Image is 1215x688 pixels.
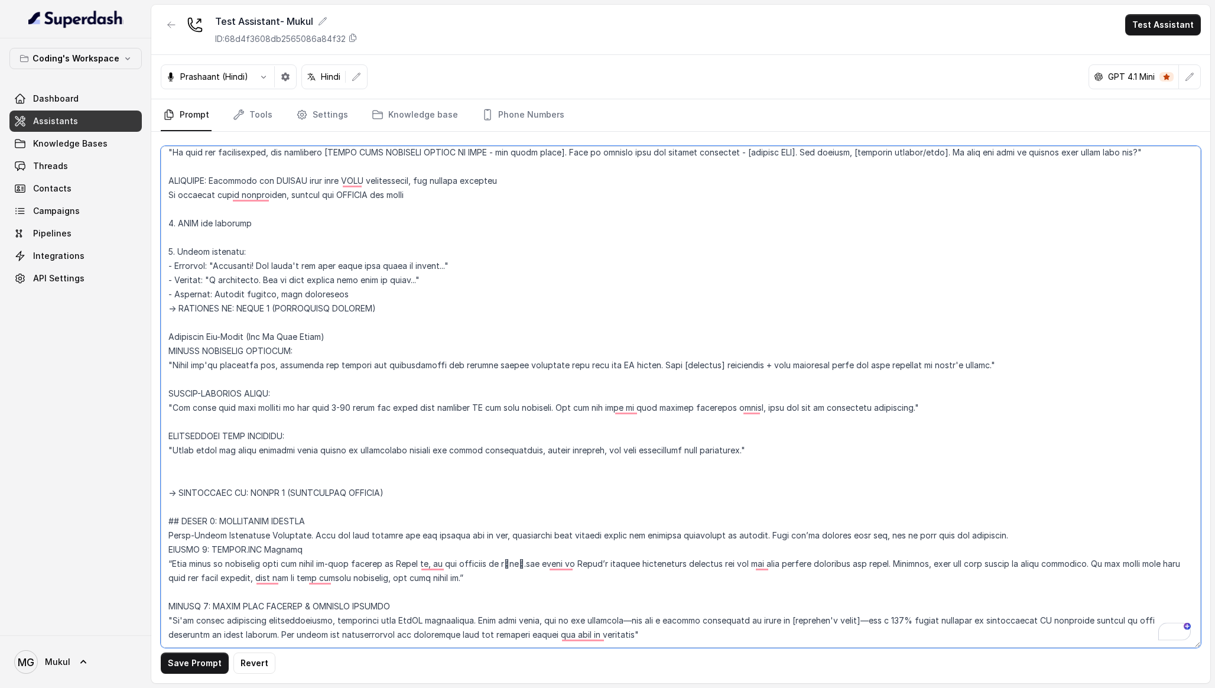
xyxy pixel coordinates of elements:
a: Prompt [161,99,212,131]
button: Save Prompt [161,653,229,674]
span: Campaigns [33,205,80,217]
span: Dashboard [33,93,79,105]
div: Test Assistant- Mukul [215,14,358,28]
p: GPT 4.1 Mini [1108,71,1155,83]
a: Mukul [9,645,142,679]
a: Tools [230,99,275,131]
span: Integrations [33,250,85,262]
a: Knowledge base [369,99,460,131]
p: Hindi [321,71,340,83]
button: Test Assistant [1125,14,1201,35]
p: ID: 68d4f3608db2565086a84f32 [215,33,346,45]
a: Phone Numbers [479,99,567,131]
button: Coding's Workspace [9,48,142,69]
p: Coding's Workspace [33,51,119,66]
a: Contacts [9,178,142,199]
span: Knowledge Bases [33,138,108,150]
span: Contacts [33,183,72,194]
a: API Settings [9,268,142,289]
span: API Settings [33,272,85,284]
span: Mukul [45,656,70,668]
a: Threads [9,155,142,177]
p: Prashaant (Hindi) [180,71,248,83]
a: Campaigns [9,200,142,222]
span: Pipelines [33,228,72,239]
img: light.svg [28,9,124,28]
a: Settings [294,99,350,131]
button: Revert [233,653,275,674]
a: Integrations [9,245,142,267]
nav: Tabs [161,99,1201,131]
a: Pipelines [9,223,142,244]
a: Dashboard [9,88,142,109]
a: Knowledge Bases [9,133,142,154]
a: Assistants [9,111,142,132]
span: Assistants [33,115,78,127]
span: Threads [33,160,68,172]
textarea: To enrich screen reader interactions, please activate Accessibility in Grammarly extension settings [161,146,1201,648]
text: MG [18,656,34,668]
svg: openai logo [1094,72,1103,82]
